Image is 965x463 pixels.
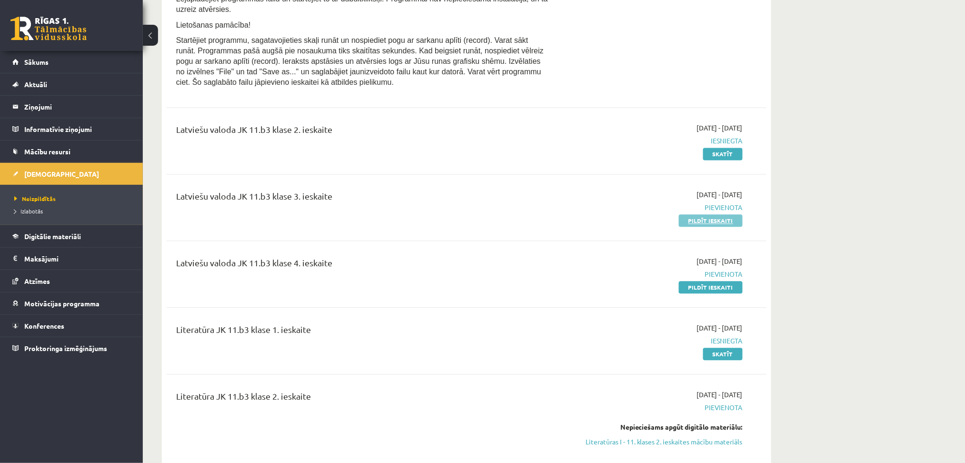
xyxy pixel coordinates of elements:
a: Rīgas 1. Tālmācības vidusskola [10,17,87,40]
span: Motivācijas programma [24,299,99,308]
span: [DATE] - [DATE] [697,390,743,400]
span: Atzīmes [24,277,50,285]
span: Proktoringa izmēģinājums [24,344,107,352]
a: Pildīt ieskaiti [679,282,743,294]
div: Literatūra JK 11.b3 klase 1. ieskaite [176,323,549,341]
span: Lietošanas pamācība! [176,21,251,29]
div: Latviešu valoda JK 11.b3 klase 4. ieskaite [176,257,549,274]
a: Konferences [12,315,131,337]
div: Nepieciešams apgūt digitālo materiālu: [563,423,743,433]
legend: Ziņojumi [24,96,131,118]
a: Motivācijas programma [12,292,131,314]
a: Literatūras I - 11. klases 2. ieskaites mācību materiāls [563,437,743,447]
a: Mācību resursi [12,141,131,162]
span: Konferences [24,322,64,330]
span: Pievienota [563,403,743,413]
a: Skatīt [703,348,743,361]
span: Mācību resursi [24,147,70,156]
a: Aktuāli [12,73,131,95]
span: [DATE] - [DATE] [697,190,743,200]
a: Ziņojumi [12,96,131,118]
span: [DATE] - [DATE] [697,123,743,133]
span: Neizpildītās [14,195,56,202]
span: Startējiet programmu, sagatavojieties skaļi runāt un nospiediet pogu ar sarkanu aplīti (record). ... [176,37,544,87]
a: Neizpildītās [14,194,133,203]
a: Skatīt [703,148,743,161]
span: Digitālie materiāli [24,232,81,241]
a: Atzīmes [12,270,131,292]
span: Pievienota [563,203,743,213]
span: Pievienota [563,270,743,280]
span: Iesniegta [563,336,743,346]
div: Latviešu valoda JK 11.b3 klase 2. ieskaite [176,123,549,141]
span: [DATE] - [DATE] [697,323,743,333]
span: [DEMOGRAPHIC_DATA] [24,170,99,178]
a: [DEMOGRAPHIC_DATA] [12,163,131,185]
span: Aktuāli [24,80,47,89]
span: Iesniegta [563,136,743,146]
span: Izlabotās [14,207,43,215]
a: Digitālie materiāli [12,225,131,247]
a: Maksājumi [12,248,131,270]
a: Proktoringa izmēģinājums [12,337,131,359]
span: Sākums [24,58,49,66]
span: [DATE] - [DATE] [697,257,743,267]
div: Literatūra JK 11.b3 klase 2. ieskaite [176,390,549,408]
a: Izlabotās [14,207,133,215]
legend: Maksājumi [24,248,131,270]
a: Informatīvie ziņojumi [12,118,131,140]
div: Latviešu valoda JK 11.b3 klase 3. ieskaite [176,190,549,208]
legend: Informatīvie ziņojumi [24,118,131,140]
a: Sākums [12,51,131,73]
a: Pildīt ieskaiti [679,215,743,227]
